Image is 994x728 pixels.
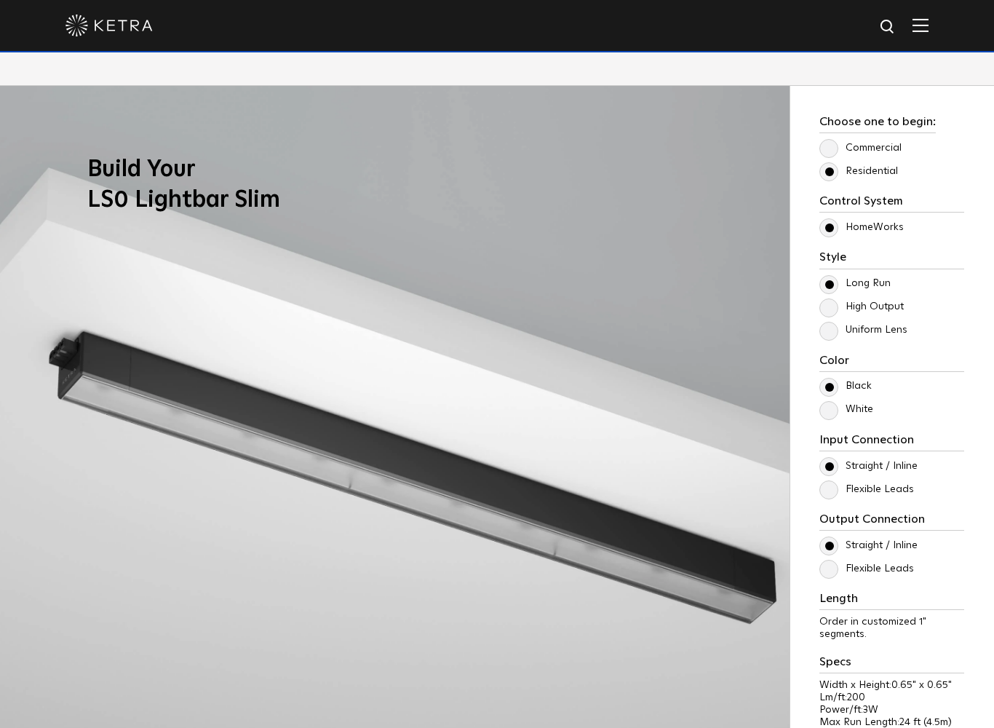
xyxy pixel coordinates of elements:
[819,679,964,692] p: Width x Height:
[819,194,964,213] h3: Control System
[819,617,926,639] span: Order in customized 1" segments.
[819,692,964,704] p: Lm/ft:
[819,539,918,552] label: Straight / Inline
[819,403,873,416] label: White
[819,324,907,336] label: Uniform Lens
[819,250,964,269] h3: Style
[819,513,964,531] h3: Output Connection
[819,655,964,673] h3: Specs
[819,483,914,496] label: Flexible Leads
[819,142,902,154] label: Commercial
[819,460,918,472] label: Straight / Inline
[819,221,904,234] label: HomeWorks
[819,592,964,610] h3: Length
[819,380,872,392] label: Black
[863,705,878,715] span: 3W
[819,704,964,716] p: Power/ft:
[819,354,964,372] h3: Color
[847,692,865,703] span: 200
[913,18,929,32] img: Hamburger%20Nav.svg
[879,18,897,36] img: search icon
[65,15,153,36] img: ketra-logo-2019-white
[819,433,964,451] h3: Input Connection
[891,680,952,690] span: 0.65" x 0.65"
[819,563,914,575] label: Flexible Leads
[819,115,936,133] h3: Choose one to begin:
[819,165,898,178] label: Residential
[899,717,952,727] span: 24 ft (4.5m)
[819,301,904,313] label: High Output
[819,277,891,290] label: Long Run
